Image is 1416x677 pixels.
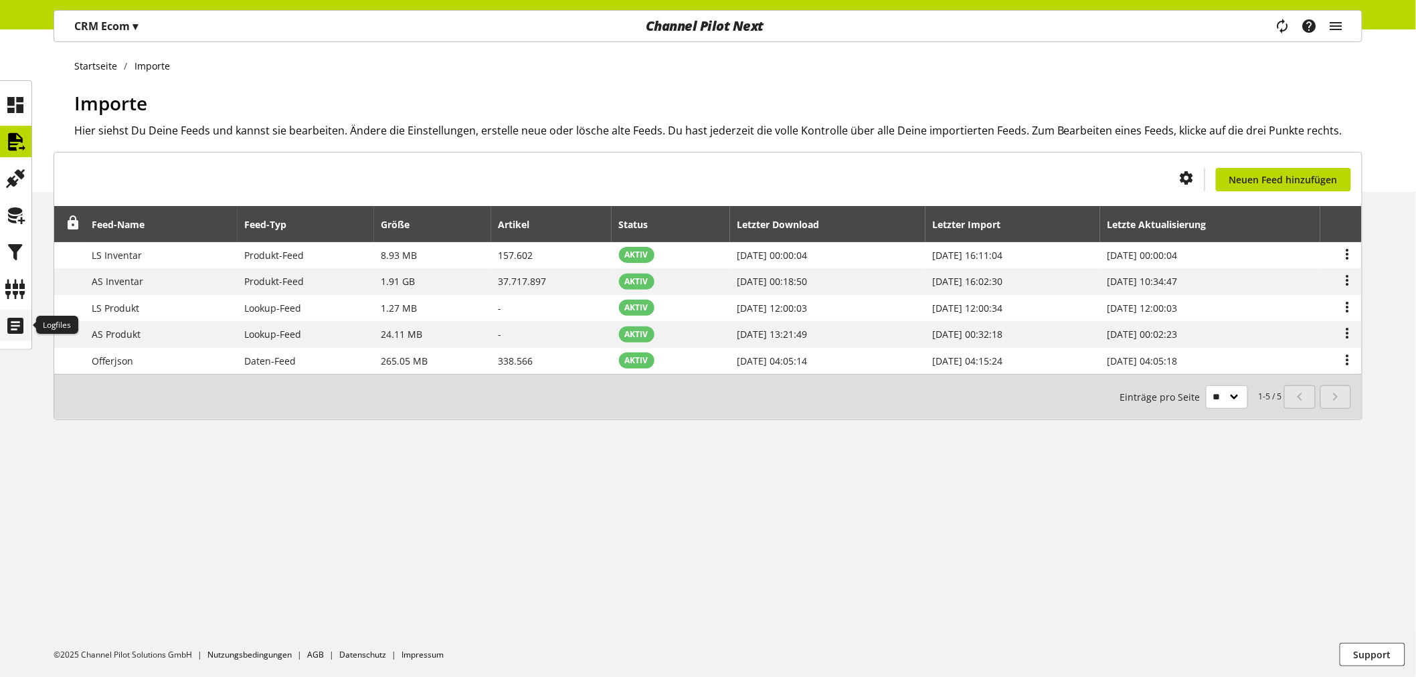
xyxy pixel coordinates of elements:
[932,217,1014,231] div: Letzter Import
[54,10,1362,42] nav: main navigation
[737,302,807,314] span: [DATE] 12:00:03
[92,355,134,367] span: Offerjson
[381,217,423,231] div: Größe
[402,649,444,660] a: Impressum
[244,355,296,367] span: Daten-Feed
[498,302,501,314] span: -
[737,217,832,231] div: Letzter Download
[36,316,78,334] div: Logfiles
[1108,249,1178,262] span: [DATE] 00:00:04
[737,249,807,262] span: [DATE] 00:00:04
[74,18,138,34] p: CRM Ecom
[92,275,144,288] span: AS Inventar
[625,302,648,314] span: AKTIV
[66,216,80,230] span: Entsperren, um Zeilen neu anzuordnen
[92,249,143,262] span: LS Inventar
[244,249,304,262] span: Produkt-Feed
[932,328,1002,341] span: [DATE] 00:32:18
[625,328,648,341] span: AKTIV
[1216,168,1351,191] a: Neuen Feed hinzufügen
[92,328,141,341] span: AS Produkt
[932,249,1002,262] span: [DATE] 16:11:04
[244,328,301,341] span: Lookup-Feed
[932,302,1002,314] span: [DATE] 12:00:34
[1354,648,1391,662] span: Support
[619,217,662,231] div: Status
[625,355,648,367] span: AKTIV
[932,275,1002,288] span: [DATE] 16:02:30
[339,649,386,660] a: Datenschutz
[1340,643,1405,666] button: Support
[381,328,422,341] span: 24.11 MB
[498,328,501,341] span: -
[244,275,304,288] span: Produkt-Feed
[1108,355,1178,367] span: [DATE] 04:05:18
[307,649,324,660] a: AGB
[381,302,417,314] span: 1.27 MB
[1120,390,1206,404] span: Einträge pro Seite
[207,649,292,660] a: Nutzungsbedingungen
[1108,217,1220,231] div: Letzte Aktualisierung
[74,59,124,73] a: Startseite
[498,249,533,262] span: 157.602
[381,355,428,367] span: 265.05 MB
[244,217,300,231] div: Feed-Typ
[381,275,415,288] span: 1.91 GB
[737,275,807,288] span: [DATE] 00:18:50
[1108,275,1178,288] span: [DATE] 10:34:47
[737,355,807,367] span: [DATE] 04:05:14
[74,122,1362,138] h2: Hier siehst Du Deine Feeds und kannst sie bearbeiten. Ändere die Einstellungen, erstelle neue ode...
[92,302,140,314] span: LS Produkt
[132,19,138,33] span: ▾
[62,216,80,233] div: Entsperren, um Zeilen neu anzuordnen
[625,276,648,288] span: AKTIV
[1120,385,1282,409] small: 1-5 / 5
[92,217,159,231] div: Feed-Name
[1108,328,1178,341] span: [DATE] 00:02:23
[737,328,807,341] span: [DATE] 13:21:49
[625,249,648,261] span: AKTIV
[498,217,543,231] div: Artikel
[1108,302,1178,314] span: [DATE] 12:00:03
[381,249,417,262] span: 8.93 MB
[244,302,301,314] span: Lookup-Feed
[74,90,147,116] span: Importe
[498,275,546,288] span: 37.717.897
[54,649,207,661] li: ©2025 Channel Pilot Solutions GmbH
[1229,173,1338,187] span: Neuen Feed hinzufügen
[498,355,533,367] span: 338.566
[932,355,1002,367] span: [DATE] 04:15:24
